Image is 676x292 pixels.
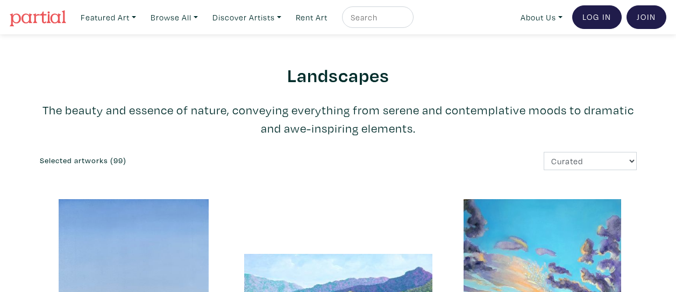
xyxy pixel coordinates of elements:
a: Discover Artists [208,6,286,28]
a: Featured Art [76,6,141,28]
a: Rent Art [291,6,332,28]
input: Search [350,11,403,24]
a: Log In [572,5,622,29]
h6: Selected artworks (99) [40,156,330,165]
h2: Landscapes [40,63,637,86]
p: The beauty and essence of nature, conveying everything from serene and contemplative moods to dra... [40,101,637,137]
a: Join [627,5,666,29]
a: About Us [516,6,567,28]
a: Browse All [146,6,203,28]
